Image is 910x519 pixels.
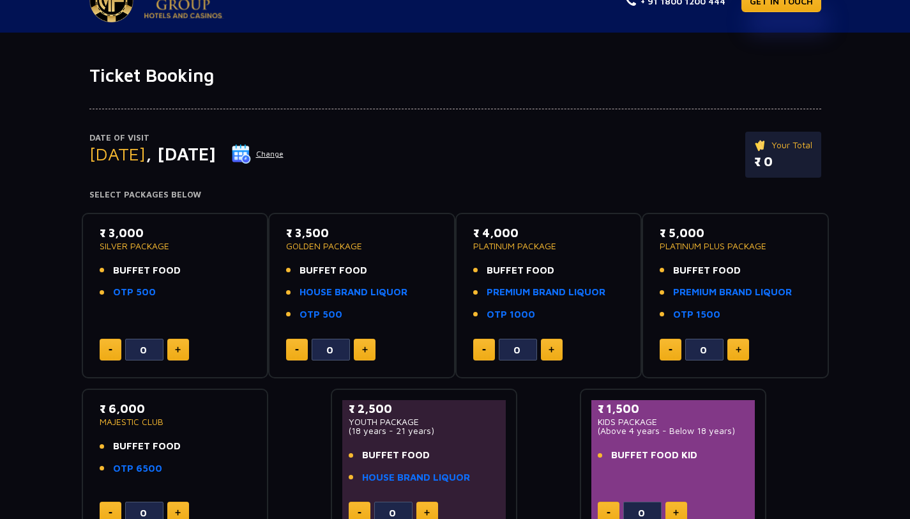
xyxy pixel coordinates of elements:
img: minus [607,512,610,514]
img: plus [175,346,181,353]
p: YOUTH PACKAGE [349,417,500,426]
img: plus [362,346,368,353]
p: MAJESTIC CLUB [100,417,251,426]
img: plus [549,346,554,353]
img: ticket [754,138,768,152]
span: BUFFET FOOD [673,263,741,278]
a: HOUSE BRAND LIQUOR [362,470,470,485]
span: BUFFET FOOD [113,439,181,454]
p: KIDS PACKAGE [598,417,749,426]
img: plus [736,346,741,353]
p: GOLDEN PACKAGE [286,242,437,251]
a: OTP 1000 [487,307,535,322]
img: minus [669,349,672,351]
img: plus [673,509,679,516]
a: OTP 1500 [673,307,720,322]
h1: Ticket Booking [89,65,821,86]
img: minus [109,349,112,351]
p: ₹ 3,500 [286,224,437,242]
p: (Above 4 years - Below 18 years) [598,426,749,435]
span: BUFFET FOOD [113,263,181,278]
p: ₹ 2,500 [349,400,500,417]
span: , [DATE] [146,143,216,164]
img: plus [424,509,430,516]
a: PREMIUM BRAND LIQUOR [673,285,792,300]
p: (18 years - 21 years) [349,426,500,435]
p: PLATINUM PLUS PACKAGE [660,242,811,251]
p: ₹ 1,500 [598,400,749,417]
a: HOUSE BRAND LIQUOR [300,285,407,300]
p: PLATINUM PACKAGE [473,242,625,251]
p: Your Total [754,138,812,152]
img: minus [295,349,299,351]
p: ₹ 5,000 [660,224,811,242]
a: OTP 500 [300,307,342,322]
span: BUFFET FOOD [362,448,430,463]
button: Change [231,144,284,164]
img: minus [109,512,112,514]
p: Date of Visit [89,132,284,144]
a: PREMIUM BRAND LIQUOR [487,285,605,300]
h4: Select Packages Below [89,190,821,200]
span: BUFFET FOOD [487,263,554,278]
span: BUFFET FOOD [300,263,367,278]
span: BUFFET FOOD KID [611,448,697,463]
p: ₹ 0 [754,152,812,171]
img: minus [358,512,361,514]
span: [DATE] [89,143,146,164]
p: ₹ 3,000 [100,224,251,242]
img: minus [482,349,486,351]
p: SILVER PACKAGE [100,242,251,251]
a: OTP 6500 [113,461,162,476]
img: plus [175,509,181,516]
p: ₹ 4,000 [473,224,625,242]
p: ₹ 6,000 [100,400,251,417]
a: OTP 500 [113,285,156,300]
